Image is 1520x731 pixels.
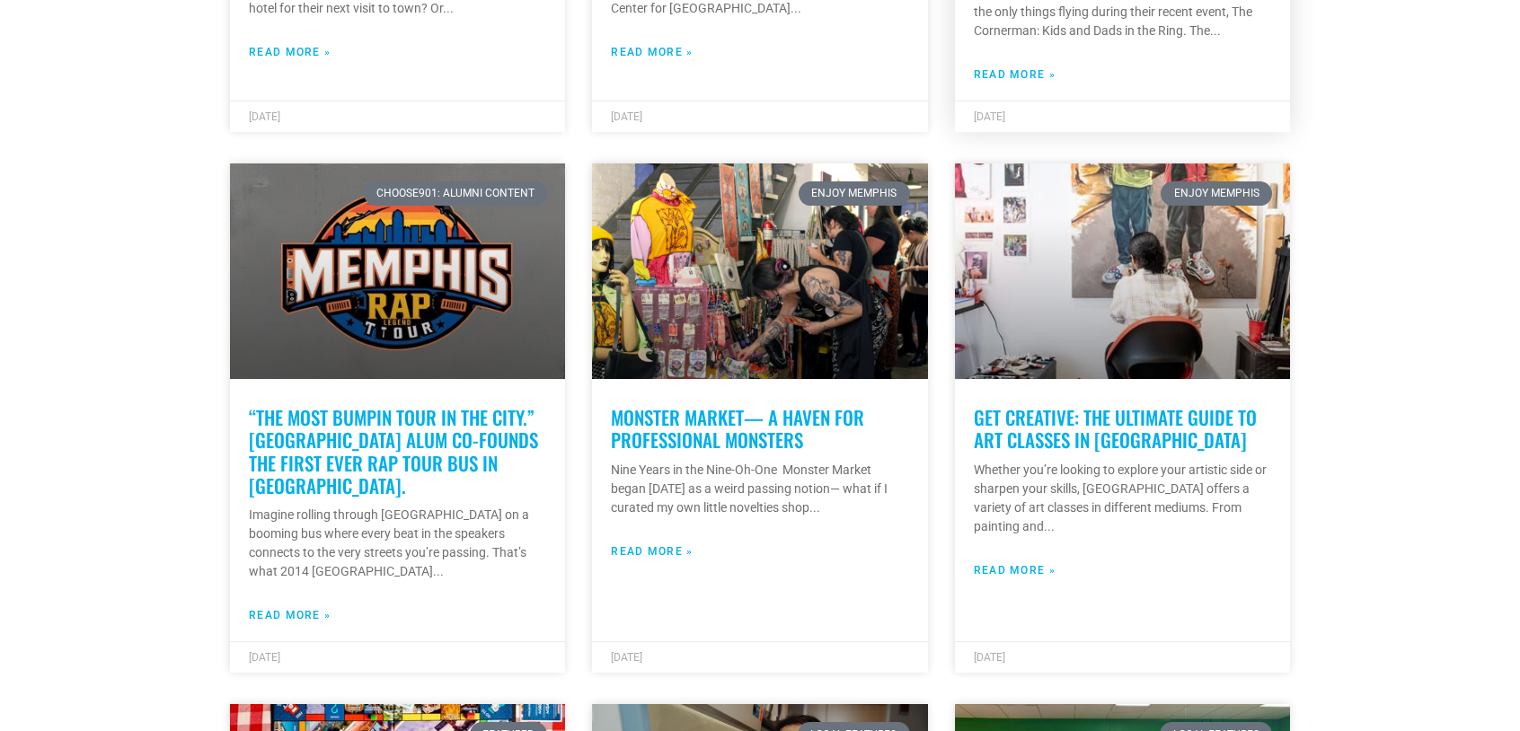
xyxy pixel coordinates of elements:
a: Read more about Monster Market— A Haven for Professional Monsters [611,543,693,559]
div: Enjoy Memphis [799,181,910,205]
div: Choose901: Alumni Content [364,181,548,205]
p: Imagine rolling through [GEOGRAPHIC_DATA] on a booming bus where every beat in the speakers conne... [249,506,546,581]
div: Enjoy Memphis [1161,181,1272,205]
p: Whether you’re looking to explore your artistic side or sharpen your skills, [GEOGRAPHIC_DATA] of... [974,461,1271,536]
a: “The most bumpin tour in the city.” [GEOGRAPHIC_DATA] alum co-founds the first ever rap tour bus ... [249,403,538,499]
a: Read more about Get Creative: The Ultimate Guide to Art Classes in Memphis [974,562,1056,578]
span: [DATE] [249,110,280,123]
a: Read more about Bevo Boys Brings the Heat with The Cornerman Event: Kids and Dads in the Ring [974,66,1056,83]
a: An artist sits in a chair painting a large portrait of two young musicians playing brass instrume... [955,163,1290,379]
a: Read more about “The most bumpin tour in the city.” Soulsville Charter School alum co-founds the ... [249,607,331,623]
a: Read more about All That Jazz: Downtown Welcomes a New Monthly Jam Session [611,44,693,60]
span: [DATE] [611,110,642,123]
span: [DATE] [249,651,280,664]
a: Read more about Boutique Hotels in Memphis [249,44,331,60]
a: Monster Market— A Haven for Professional Monsters [611,403,864,454]
span: [DATE] [974,110,1005,123]
a: Get Creative: The Ultimate Guide to Art Classes in [GEOGRAPHIC_DATA] [974,403,1257,454]
span: [DATE] [974,651,1005,664]
p: Nine Years in the Nine-Oh-One Monster Market began [DATE] as a weird passing notion— what if I cu... [611,461,908,517]
span: [DATE] [611,651,642,664]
